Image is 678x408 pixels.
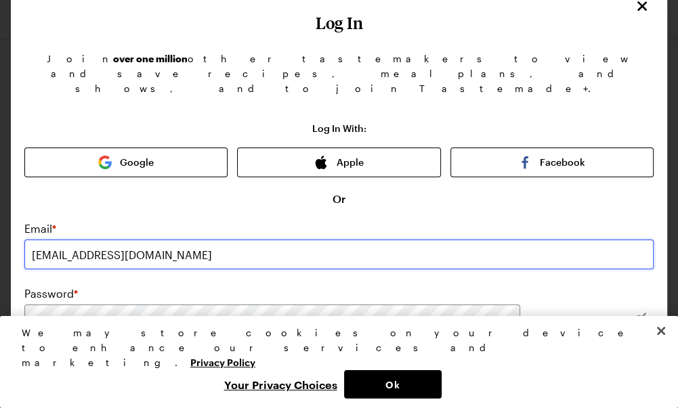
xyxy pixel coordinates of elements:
span: Or [333,191,345,207]
button: Ok [344,370,442,399]
div: We may store cookies on your device to enhance our services and marketing. [22,325,645,370]
h1: Log In [24,14,654,32]
p: Join other tastemakers to view and save recipes, meal plans, and shows, and to join Tastemade+. [24,51,654,96]
button: Google [24,148,228,177]
button: Apple [237,148,440,177]
div: Privacy [22,325,645,399]
a: More information about your privacy, opens in a new tab [190,355,255,368]
button: Facebook [450,148,654,177]
b: over one million [113,53,188,64]
button: Your Privacy Choices [217,370,344,399]
p: Log In With: [312,123,366,134]
label: Password [24,286,78,302]
label: Email [24,221,56,237]
button: Close [646,316,676,346]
